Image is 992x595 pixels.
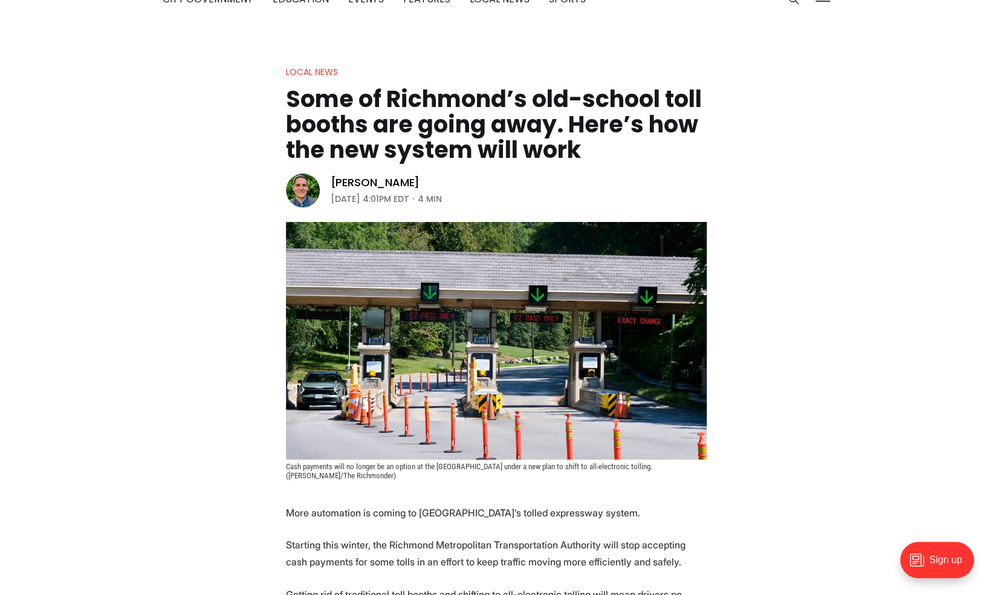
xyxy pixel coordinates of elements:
span: Cash payments will no longer be an option at the [GEOGRAPHIC_DATA] under a new plan to shift to a... [286,462,654,480]
img: Some of Richmond’s old-school toll booths are going away. Here’s how the new system will work [286,222,707,460]
time: [DATE] 4:01PM EDT [331,192,409,206]
p: Starting this winter, the Richmond Metropolitan Transportation Authority will stop accepting cash... [286,536,707,570]
span: 4 min [418,192,442,206]
a: Local News [286,66,338,78]
iframe: portal-trigger [890,536,992,595]
p: More automation is coming to [GEOGRAPHIC_DATA]’s tolled expressway system. [286,504,707,521]
a: [PERSON_NAME] [331,175,420,190]
h1: Some of Richmond’s old-school toll booths are going away. Here’s how the new system will work [286,86,707,163]
img: Graham Moomaw [286,174,320,207]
